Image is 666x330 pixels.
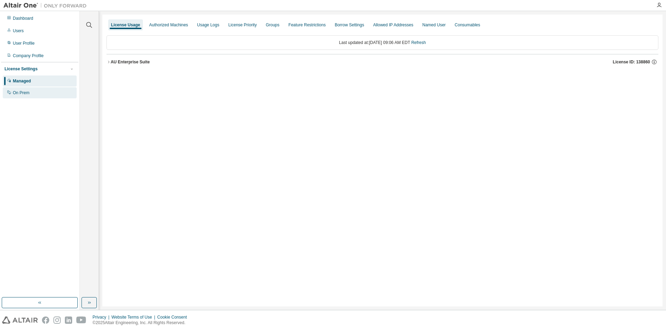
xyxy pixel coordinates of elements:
div: Dashboard [13,16,33,21]
a: Refresh [411,40,426,45]
div: License Usage [111,22,140,28]
div: Cookie Consent [157,314,191,320]
div: Consumables [455,22,480,28]
img: instagram.svg [53,316,61,324]
img: facebook.svg [42,316,49,324]
img: linkedin.svg [65,316,72,324]
div: License Settings [5,66,37,72]
div: Usage Logs [197,22,219,28]
div: License Priority [228,22,257,28]
p: © 2025 Altair Engineering, Inc. All Rights Reserved. [93,320,191,326]
div: User Profile [13,41,35,46]
div: Privacy [93,314,111,320]
div: Users [13,28,24,34]
div: Company Profile [13,53,44,59]
div: Borrow Settings [335,22,364,28]
div: On Prem [13,90,29,96]
div: Authorized Machines [149,22,188,28]
div: Feature Restrictions [289,22,326,28]
div: Named User [422,22,445,28]
img: Altair One [3,2,90,9]
div: AU Enterprise Suite [111,59,150,65]
div: Website Terms of Use [111,314,157,320]
div: Groups [266,22,279,28]
button: AU Enterprise SuiteLicense ID: 138860 [106,54,658,70]
span: License ID: 138860 [613,59,650,65]
div: Managed [13,78,31,84]
img: youtube.svg [76,316,86,324]
div: Last updated at: [DATE] 09:06 AM EDT [106,35,658,50]
div: Allowed IP Addresses [373,22,413,28]
img: altair_logo.svg [2,316,38,324]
